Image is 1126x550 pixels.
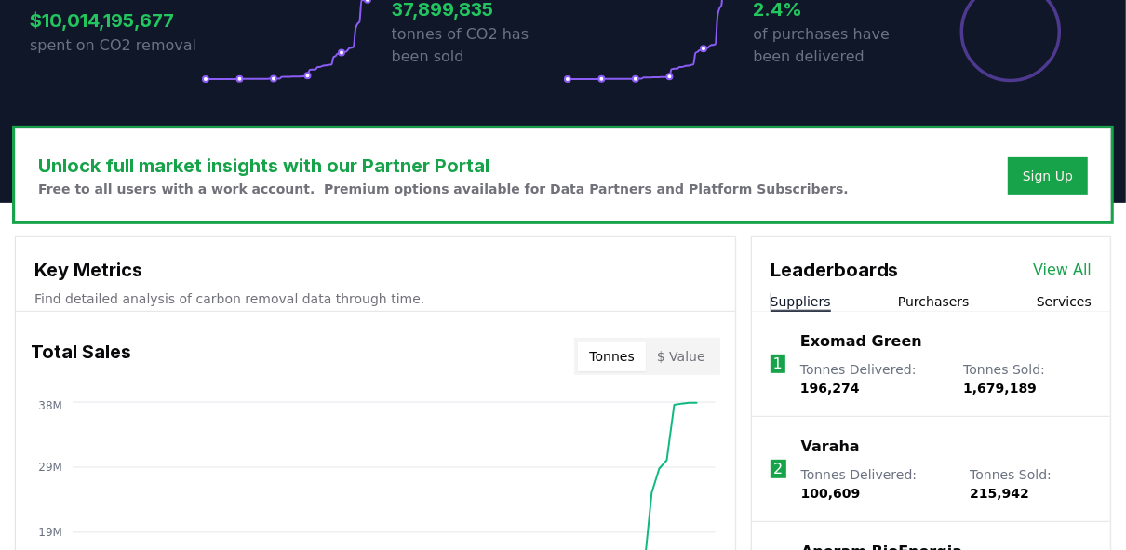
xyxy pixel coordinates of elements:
h3: Leaderboards [771,256,899,284]
p: Tonnes Delivered : [801,465,952,503]
button: Tonnes [578,342,645,371]
a: Varaha [801,436,860,458]
button: Purchasers [898,292,970,311]
button: Services [1037,292,1092,311]
p: Tonnes Delivered : [800,360,945,397]
p: Find detailed analysis of carbon removal data through time. [34,289,717,308]
a: Sign Up [1023,167,1073,185]
h3: Total Sales [31,338,131,375]
h3: $10,014,195,677 [30,7,201,34]
p: Tonnes Sold : [963,360,1092,397]
tspan: 38M [38,400,62,413]
button: Suppliers [771,292,831,311]
a: View All [1033,259,1092,281]
tspan: 19M [38,526,62,539]
p: tonnes of CO2 has been sold [392,23,563,68]
span: 196,274 [800,381,860,396]
button: $ Value [646,342,717,371]
p: Free to all users with a work account. Premium options available for Data Partners and Platform S... [38,180,849,198]
a: Exomad Green [800,330,922,353]
button: Sign Up [1008,157,1088,195]
p: 2 [773,458,783,480]
h3: Unlock full market insights with our Partner Portal [38,152,849,180]
p: Tonnes Sold : [970,465,1092,503]
p: 1 [773,353,783,375]
span: 215,942 [970,486,1029,501]
p: of purchases have been delivered [753,23,924,68]
span: 1,679,189 [963,381,1037,396]
span: 100,609 [801,486,861,501]
p: spent on CO2 removal [30,34,201,57]
tspan: 29M [38,461,62,474]
h3: Key Metrics [34,256,717,284]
